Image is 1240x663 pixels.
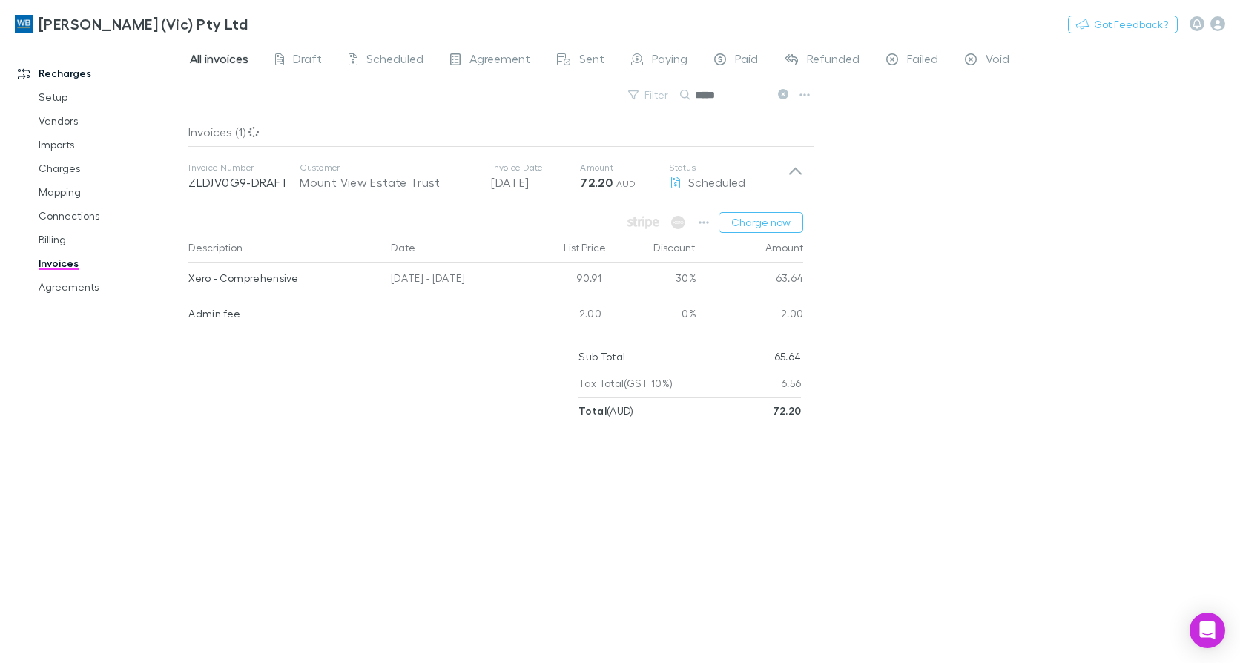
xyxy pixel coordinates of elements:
a: Invoices [24,251,197,275]
p: Status [669,162,788,174]
p: [DATE] [491,174,580,191]
div: 30% [607,263,696,298]
div: Xero - Comprehensive [188,263,379,294]
span: Scheduled [366,51,423,70]
a: [PERSON_NAME] (Vic) Pty Ltd [6,6,257,42]
p: Tax Total (GST 10%) [578,370,673,397]
a: Vendors [24,109,197,133]
span: Sent [579,51,604,70]
span: Draft [293,51,322,70]
span: Scheduled [688,175,745,189]
div: 0% [607,298,696,334]
p: ( AUD ) [578,398,633,424]
p: 6.56 [781,370,801,397]
a: Recharges [3,62,197,85]
h3: [PERSON_NAME] (Vic) Pty Ltd [39,15,248,33]
div: 2.00 [518,298,607,334]
span: Agreement [469,51,530,70]
span: AUD [616,178,636,189]
span: Refunded [807,51,860,70]
a: Billing [24,228,197,251]
p: Sub Total [578,343,625,370]
p: Invoice Date [491,162,580,174]
span: Void [986,51,1009,70]
strong: 72.20 [580,175,613,190]
p: Amount [580,162,669,174]
button: Filter [621,86,677,104]
a: Connections [24,204,197,228]
span: All invoices [190,51,248,70]
div: 90.91 [518,263,607,298]
a: Setup [24,85,197,109]
p: ZLDJV0G9-DRAFT [188,174,300,191]
div: Mount View Estate Trust [300,174,476,191]
p: Customer [300,162,476,174]
div: Admin fee [188,298,379,329]
a: Charges [24,156,197,180]
a: Imports [24,133,197,156]
span: Available when invoice is finalised [624,212,663,233]
p: Invoice Number [188,162,300,174]
div: [DATE] - [DATE] [385,263,518,298]
button: Got Feedback? [1068,16,1178,33]
img: William Buck (Vic) Pty Ltd's Logo [15,15,33,33]
a: Agreements [24,275,197,299]
span: Available when invoice is finalised [667,212,689,233]
span: Paying [652,51,687,70]
a: Mapping [24,180,197,204]
div: 63.64 [696,263,804,298]
strong: Total [578,404,607,417]
div: Open Intercom Messenger [1190,613,1225,648]
button: Charge now [719,212,803,233]
div: Invoice NumberZLDJV0G9-DRAFTCustomerMount View Estate TrustInvoice Date[DATE]Amount72.20 AUDStatu... [177,147,815,206]
span: Paid [735,51,758,70]
strong: 72.20 [773,404,802,417]
span: Failed [907,51,938,70]
div: 2.00 [696,298,804,334]
p: 65.64 [774,343,802,370]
